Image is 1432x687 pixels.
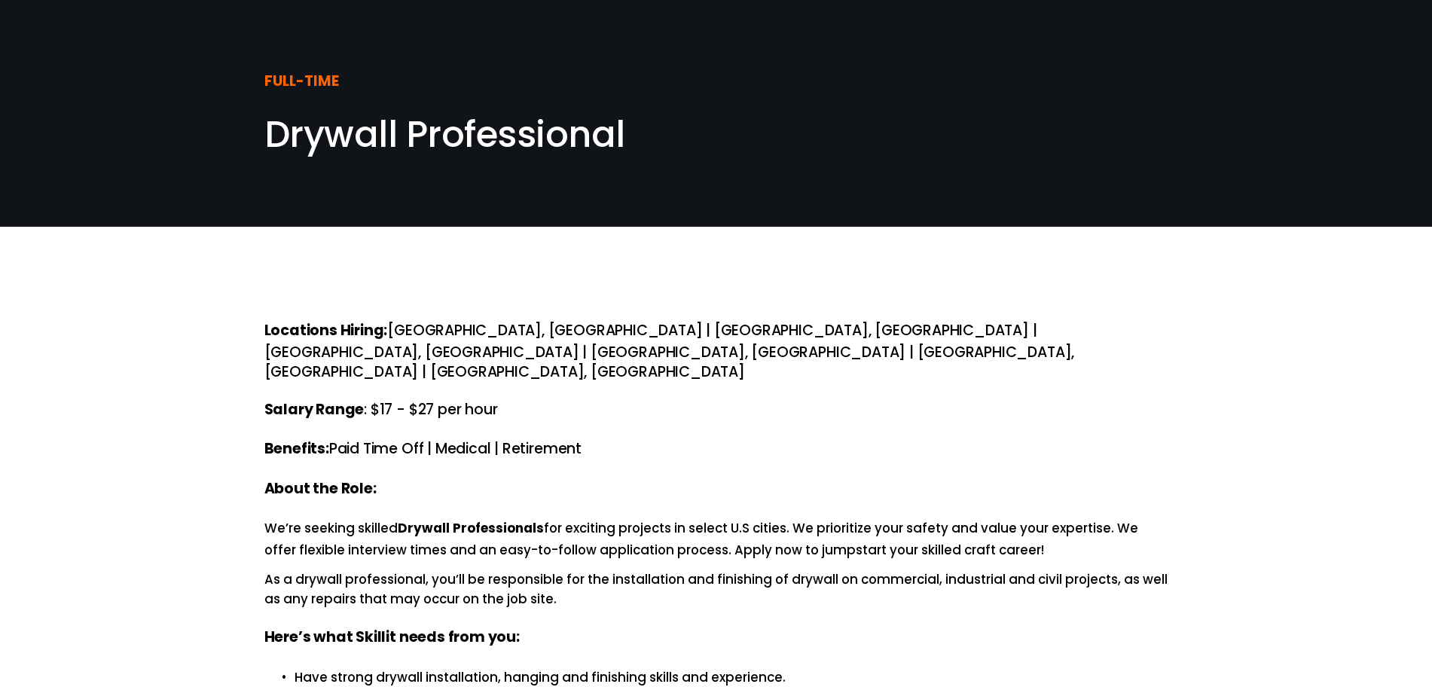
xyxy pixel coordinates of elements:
[264,439,1168,460] h4: Paid Time Off | Medical | Retirement
[264,70,339,95] strong: FULL-TIME
[264,569,1168,610] p: As a drywall professional, you’ll be responsible for the installation and finishing of drywall on...
[264,626,520,651] strong: Here’s what Skillit needs from you:
[264,321,1168,382] h4: [GEOGRAPHIC_DATA], [GEOGRAPHIC_DATA] | [GEOGRAPHIC_DATA], [GEOGRAPHIC_DATA] | [GEOGRAPHIC_DATA], ...
[264,478,377,502] strong: About the Role:
[398,518,544,540] strong: Drywall Professionals
[264,319,388,344] strong: Locations Hiring:
[264,398,365,423] strong: Salary Range
[264,438,329,463] strong: Benefits:
[264,400,1168,421] h4: : $17 - $27 per hour
[264,518,1168,560] p: We’re seeking skilled for exciting projects in select U.S cities. We prioritize your safety and v...
[264,109,625,160] span: Drywall Professional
